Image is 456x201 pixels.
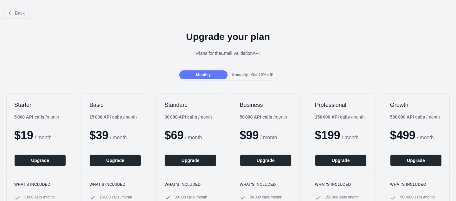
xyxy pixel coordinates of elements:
[164,129,183,142] span: $ 69
[390,154,442,166] button: Upgrade
[240,129,259,142] span: $ 99
[240,154,292,166] button: Upgrade
[315,129,340,142] span: $ 199
[164,154,216,166] button: Upgrade
[260,135,277,140] span: / month
[390,129,415,142] span: $ 499
[342,135,358,140] span: / month
[315,154,367,166] button: Upgrade
[185,135,202,140] span: / month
